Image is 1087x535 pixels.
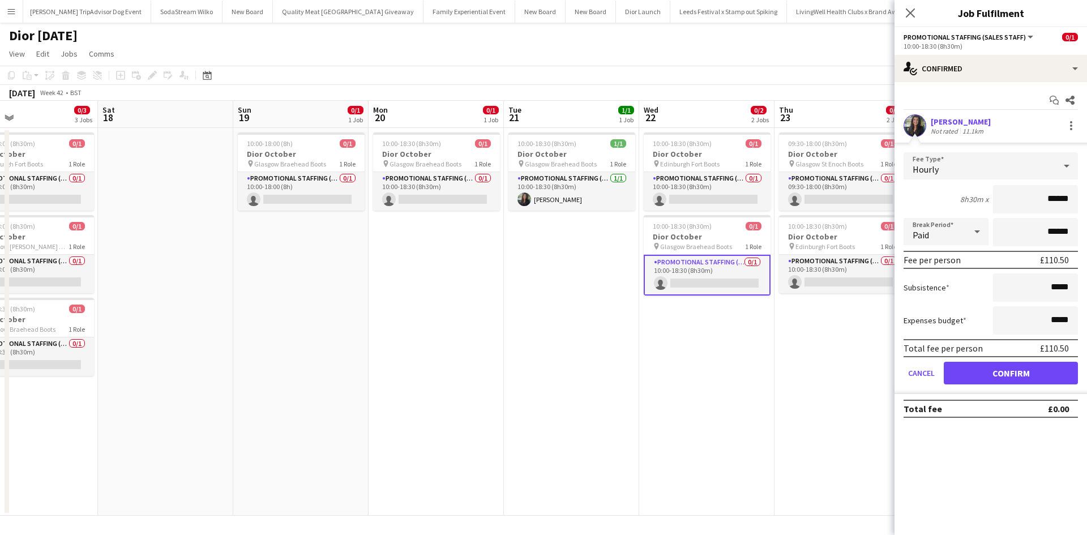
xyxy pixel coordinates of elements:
[881,222,897,230] span: 0/1
[373,172,500,211] app-card-role: Promotional Staffing (Sales Staff)0/110:00-18:30 (8h30m)
[69,242,85,251] span: 1 Role
[1048,403,1069,414] div: £0.00
[610,160,626,168] span: 1 Role
[653,222,712,230] span: 10:00-18:30 (8h30m)
[644,105,658,115] span: Wed
[644,232,771,242] h3: Dior October
[619,115,634,124] div: 1 Job
[102,105,115,115] span: Sat
[745,242,761,251] span: 1 Role
[390,160,461,168] span: Glasgow Braehead Boots
[517,139,576,148] span: 10:00-18:30 (8h30m)
[273,1,423,23] button: Quality Meat [GEOGRAPHIC_DATA] Giveaway
[960,194,988,204] div: 8h30m x
[348,106,363,114] span: 0/1
[886,106,902,114] span: 0/2
[508,172,635,211] app-card-role: Promotional Staffing (Sales Staff)1/110:00-18:30 (8h30m)[PERSON_NAME]
[779,149,906,159] h3: Dior October
[56,46,82,61] a: Jobs
[74,106,90,114] span: 0/3
[913,164,939,175] span: Hourly
[21,1,151,23] button: [PERSON_NAME] TripAdvisor Dog Event
[508,105,521,115] span: Tue
[795,242,855,251] span: Edinburgh Fort Boots
[508,132,635,211] app-job-card: 10:00-18:30 (8h30m)1/1Dior October Glasgow Braehead Boots1 RolePromotional Staffing (Sales Staff)...
[644,149,771,159] h3: Dior October
[642,111,658,124] span: 22
[75,115,92,124] div: 3 Jobs
[69,222,85,230] span: 0/1
[507,111,521,124] span: 21
[787,1,929,23] button: LivingWell Health Clubs x Brand Awareness
[69,139,85,148] span: 0/1
[1062,33,1078,41] span: 0/1
[904,362,939,384] button: Cancel
[895,55,1087,82] div: Confirmed
[373,132,500,211] div: 10:00-18:30 (8h30m)0/1Dior October Glasgow Braehead Boots1 RolePromotional Staffing (Sales Staff)...
[660,160,720,168] span: Edinburgh Fort Boots
[238,172,365,211] app-card-role: Promotional Staffing (Sales Staff)0/110:00-18:00 (8h)
[483,106,499,114] span: 0/1
[238,105,251,115] span: Sun
[644,132,771,211] app-job-card: 10:00-18:30 (8h30m)0/1Dior October Edinburgh Fort Boots1 RolePromotional Staffing (Sales Staff)0/...
[881,139,897,148] span: 0/1
[610,139,626,148] span: 1/1
[101,111,115,124] span: 18
[904,254,961,266] div: Fee per person
[779,215,906,293] app-job-card: 10:00-18:30 (8h30m)0/1Dior October Edinburgh Fort Boots1 RolePromotional Staffing (Sales Staff)0/...
[880,242,897,251] span: 1 Role
[1040,343,1069,354] div: £110.50
[475,139,491,148] span: 0/1
[616,1,670,23] button: Dior Launch
[660,242,732,251] span: Glasgow Braehead Boots
[9,49,25,59] span: View
[525,160,597,168] span: Glasgow Braehead Boots
[254,160,326,168] span: Glasgow Braehead Boots
[238,132,365,211] app-job-card: 10:00-18:00 (8h)0/1Dior October Glasgow Braehead Boots1 RolePromotional Staffing (Sales Staff)0/1...
[340,139,356,148] span: 0/1
[751,115,769,124] div: 2 Jobs
[644,215,771,296] div: 10:00-18:30 (8h30m)0/1Dior October Glasgow Braehead Boots1 RolePromotional Staffing (Sales Staff)...
[9,27,78,44] h1: Dior [DATE]
[69,305,85,313] span: 0/1
[779,232,906,242] h3: Dior October
[9,87,35,99] div: [DATE]
[880,160,897,168] span: 1 Role
[236,111,251,124] span: 19
[238,149,365,159] h3: Dior October
[69,160,85,168] span: 1 Role
[795,160,863,168] span: Glasgow St Enoch Boots
[904,315,966,326] label: Expenses budget
[944,362,1078,384] button: Confirm
[222,1,273,23] button: New Board
[5,46,29,61] a: View
[931,127,960,135] div: Not rated
[37,88,66,97] span: Week 42
[371,111,388,124] span: 20
[788,222,847,230] span: 10:00-18:30 (8h30m)
[644,172,771,211] app-card-role: Promotional Staffing (Sales Staff)0/110:00-18:30 (8h30m)
[653,139,712,148] span: 10:00-18:30 (8h30m)
[913,229,929,241] span: Paid
[746,222,761,230] span: 0/1
[515,1,566,23] button: New Board
[746,139,761,148] span: 0/1
[339,160,356,168] span: 1 Role
[89,49,114,59] span: Comms
[904,403,942,414] div: Total fee
[566,1,616,23] button: New Board
[373,149,500,159] h3: Dior October
[788,139,847,148] span: 09:30-18:00 (8h30m)
[777,111,793,124] span: 23
[745,160,761,168] span: 1 Role
[483,115,498,124] div: 1 Job
[84,46,119,61] a: Comms
[618,106,634,114] span: 1/1
[751,106,767,114] span: 0/2
[779,105,793,115] span: Thu
[670,1,787,23] button: Leeds Festival x Stamp out Spiking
